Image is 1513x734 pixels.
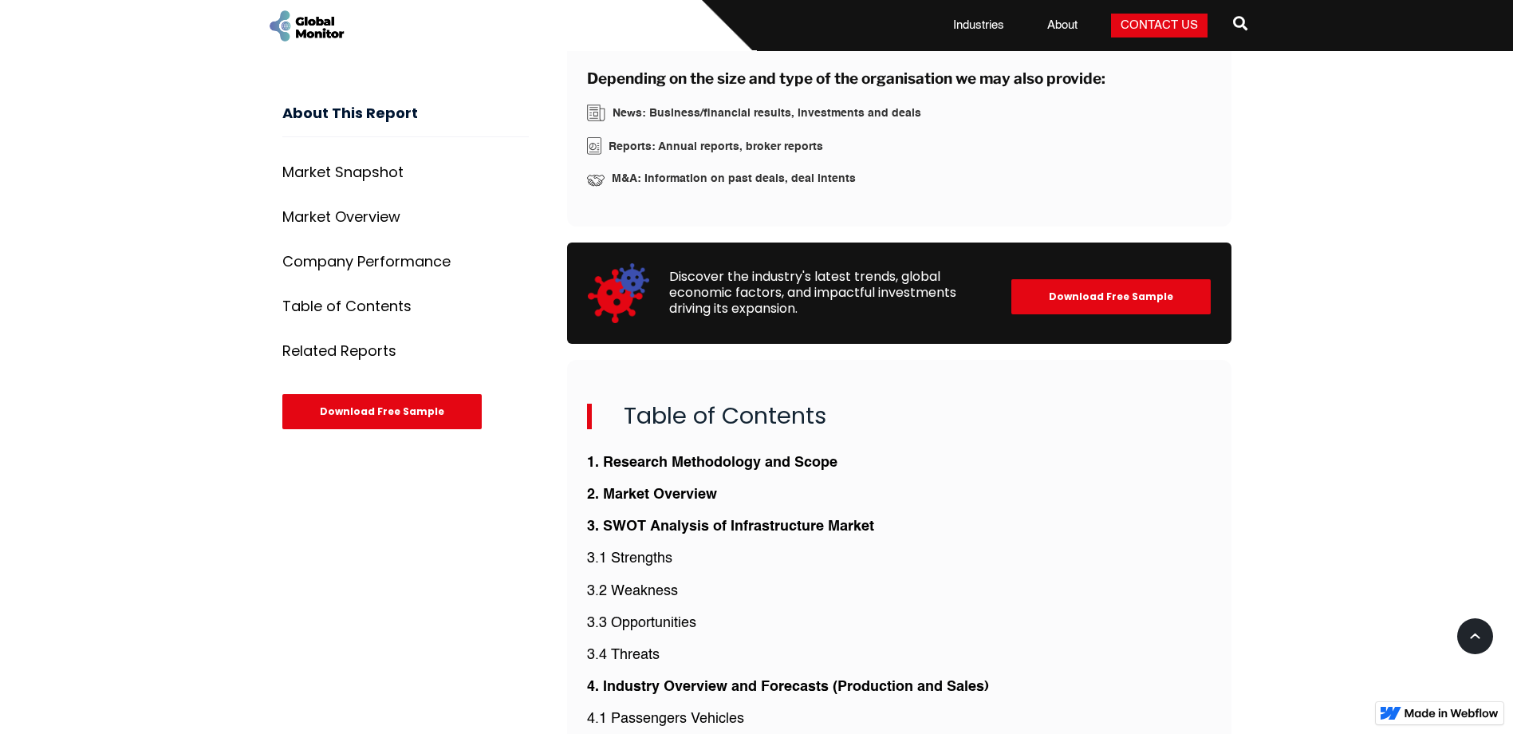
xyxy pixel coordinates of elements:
span:  [1233,12,1247,34]
a:  [1233,10,1247,41]
div: Discover the industry's latest trends, global economic factors, and impactful investments driving... [669,269,991,317]
h3: About This Report [282,105,529,138]
p: 3.1 Strengths [587,549,1212,569]
img: Made in Webflow [1405,708,1499,718]
a: Table of Contents [282,291,529,323]
a: About [1038,18,1087,34]
strong: 4. Industry Overview and Forecasts (Production and Sales) [587,680,989,694]
a: Industries [944,18,1014,34]
div: Download Free Sample [282,395,482,430]
a: home [266,8,346,44]
div: M&A: Information on past deals, deal intents [612,171,856,187]
div: Related Reports [282,344,396,360]
p: 3.3 Opportunities [587,614,1212,633]
div: News: Business/financial results, investments and deals [613,105,921,121]
a: Market Overview [282,202,529,234]
a: Market Snapshot [282,157,529,189]
a: Related Reports [282,336,529,368]
p: 4.1 Passengers Vehicles [587,709,1212,729]
div: Download Free Sample [1011,279,1211,314]
p: 3.2 Weakness [587,582,1212,602]
div: Market Overview [282,210,400,226]
div: Company Performance [282,255,451,270]
a: Contact Us [1111,14,1208,37]
h3: Depending on the size and type of the organisation we may also provide: [587,71,1212,86]
div: Market Snapshot [282,165,404,181]
div: Table of Contents [282,299,412,315]
div: Reports: Annual reports, broker reports [609,139,823,155]
h2: Table of Contents [587,404,1212,429]
a: Company Performance [282,247,529,278]
p: 3.4 Threats [587,645,1212,665]
strong: 3. SWOT Analysis of Infrastructure Market [587,519,874,534]
strong: 1. Research Methodology and Scope [587,456,837,470]
strong: 2. Market Overview [587,487,717,502]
